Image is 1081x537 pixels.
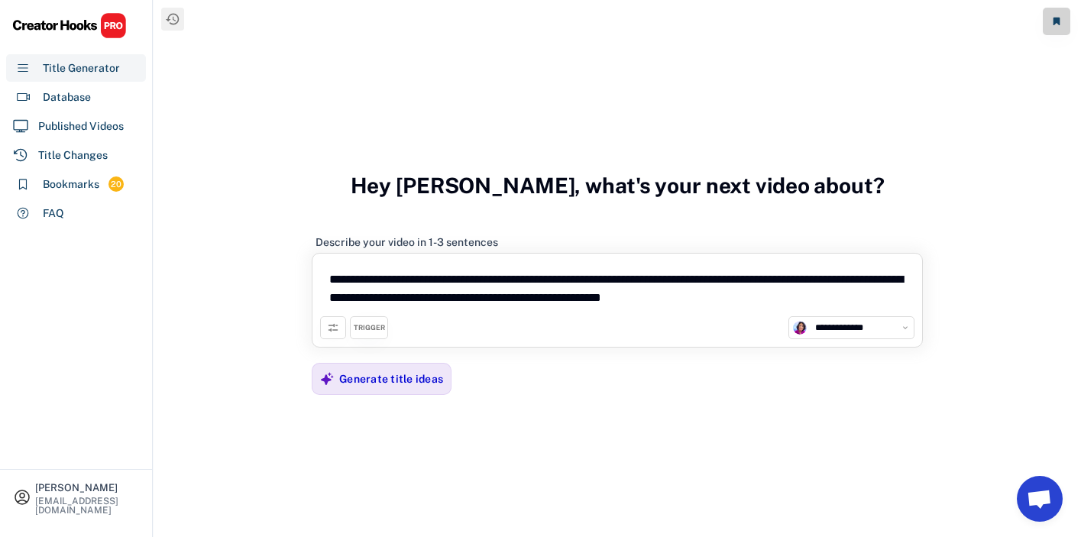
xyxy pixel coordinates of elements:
div: Published Videos [38,118,124,134]
div: Describe your video in 1-3 sentences [316,235,498,249]
div: [PERSON_NAME] [35,483,139,493]
div: Title Changes [38,147,108,163]
div: 20 [108,178,124,191]
div: TRIGGER [354,323,385,333]
div: [EMAIL_ADDRESS][DOMAIN_NAME] [35,497,139,515]
div: Bookmarks [43,176,99,192]
div: Database [43,89,91,105]
div: FAQ [43,205,64,222]
img: CHPRO%20Logo.svg [12,12,127,39]
img: channels4_profile.jpg [793,321,807,335]
div: Generate title ideas [339,372,443,386]
div: Title Generator [43,60,120,76]
h3: Hey [PERSON_NAME], what's your next video about? [351,157,885,215]
a: Chat abierto [1017,476,1063,522]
